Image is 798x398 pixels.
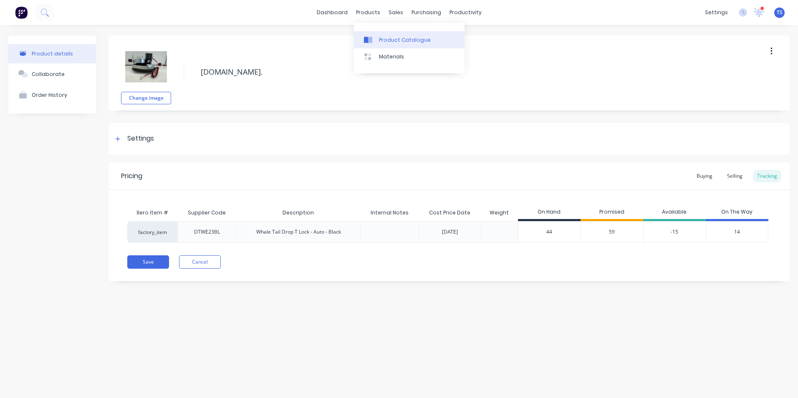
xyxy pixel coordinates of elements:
div: 44 [518,222,581,242]
div: Cost Price Date [422,202,477,223]
div: Available [643,204,706,221]
div: DTWE23BL [194,228,220,236]
div: -15 [643,221,706,243]
div: On Hand [518,204,581,221]
div: Product details [32,50,73,57]
button: Collaborate [8,63,96,84]
div: productivity [445,6,486,19]
div: On The Way [706,204,768,221]
div: Whale Tail Drop T Lock - Auto - Black [256,228,341,236]
div: products [352,6,384,19]
button: Order History [8,84,96,105]
div: [DATE] [442,228,458,236]
div: Product Catalogue [379,36,431,44]
div: Tracking [753,170,781,182]
div: Internal Notes [364,202,415,223]
button: Change image [121,92,171,104]
div: Description [276,202,321,223]
textarea: [DOMAIN_NAME]. [197,62,722,82]
div: Promised [581,204,643,221]
div: sales [384,6,407,19]
div: Pricing [121,171,142,181]
img: file [125,46,167,88]
span: 59 [609,228,615,236]
span: TS [777,9,783,16]
div: Buying [692,170,717,182]
div: settings [701,6,732,19]
div: Xero Item # [127,204,177,221]
div: purchasing [407,6,445,19]
a: Materials [354,48,465,65]
div: Settings [127,134,154,144]
span: 14 [734,228,740,236]
div: Selling [723,170,747,182]
button: Save [127,255,169,269]
div: factory_item [127,221,177,243]
button: Product details [8,44,96,63]
img: Factory [15,6,28,19]
button: Cancel [179,255,221,269]
div: Supplier Code [181,202,232,223]
div: fileChange image [121,42,171,104]
a: Product Catalogue [354,31,465,48]
div: Collaborate [32,71,65,77]
a: dashboard [313,6,352,19]
div: Order History [32,92,67,98]
div: Weight [483,202,515,223]
div: Materials [379,53,404,60]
